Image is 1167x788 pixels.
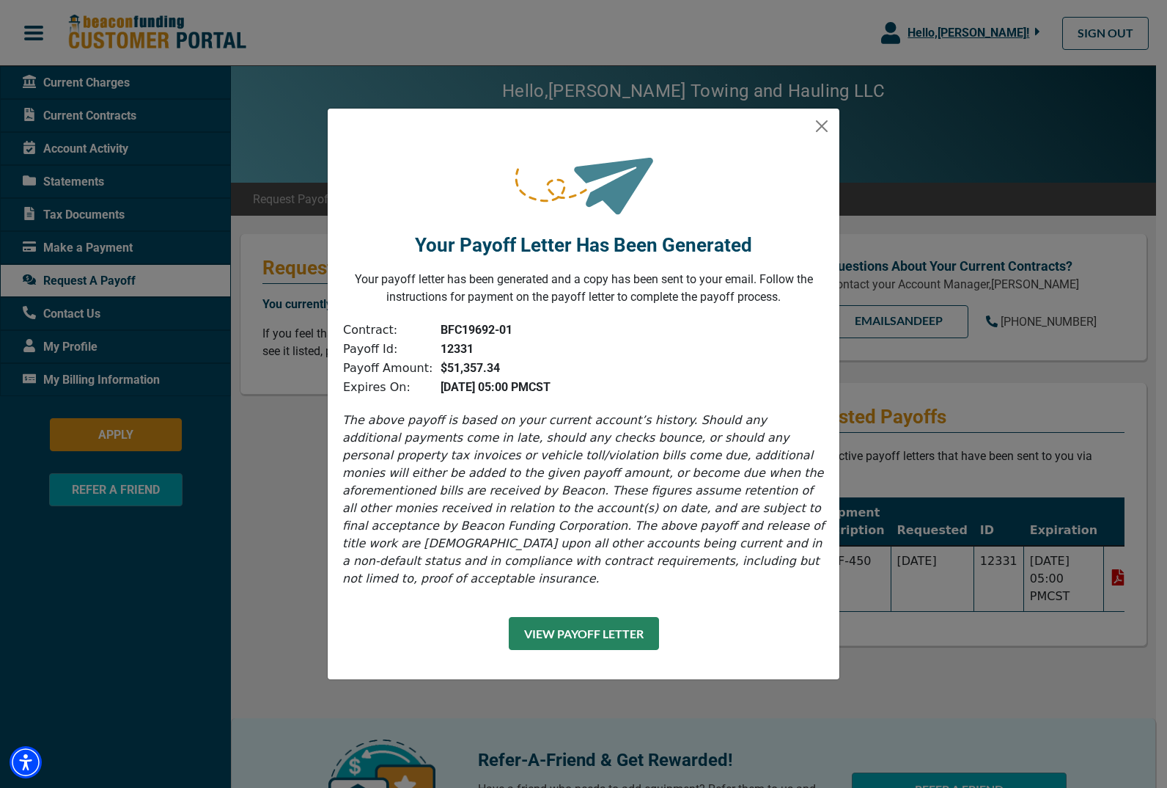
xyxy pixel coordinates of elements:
button: Close [810,114,833,138]
b: $51,357.34 [441,361,500,375]
td: Expires On: [342,378,433,397]
p: Your payoff letter has been generated and a copy has been sent to your email. Follow the instruct... [339,271,828,306]
button: View Payoff Letter [509,617,659,650]
b: [DATE] 05:00 PM CST [441,380,551,394]
i: The above payoff is based on your current account’s history. Should any additional payments come ... [342,413,825,585]
div: Accessibility Menu [10,746,42,778]
b: 12331 [441,342,474,356]
img: request-sent.png [512,132,655,224]
td: Payoff Id: [342,340,433,359]
p: Your Payoff Letter Has Been Generated [415,231,752,260]
b: BFC19692-01 [441,323,512,337]
td: Contract: [342,321,433,340]
td: Payoff Amount: [342,359,433,378]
